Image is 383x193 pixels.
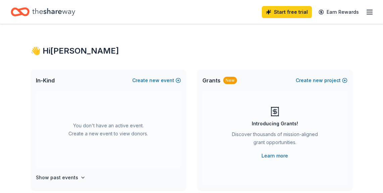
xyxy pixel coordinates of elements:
[149,76,159,84] span: new
[31,46,353,56] div: 👋 Hi [PERSON_NAME]
[36,174,86,182] button: Show past events
[252,120,298,128] div: Introducing Grants!
[229,130,321,149] div: Discover thousands of mission-aligned grant opportunities.
[313,76,323,84] span: new
[36,76,55,84] span: In-Kind
[223,77,237,84] div: New
[202,76,221,84] span: Grants
[261,152,288,160] a: Learn more
[36,91,181,168] div: You don't have an active event. Create a new event to view donors.
[132,76,181,84] button: Createnewevent
[262,6,312,18] a: Start free trial
[315,6,363,18] a: Earn Rewards
[36,174,78,182] h4: Show past events
[296,76,347,84] button: Createnewproject
[11,4,75,20] a: Home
